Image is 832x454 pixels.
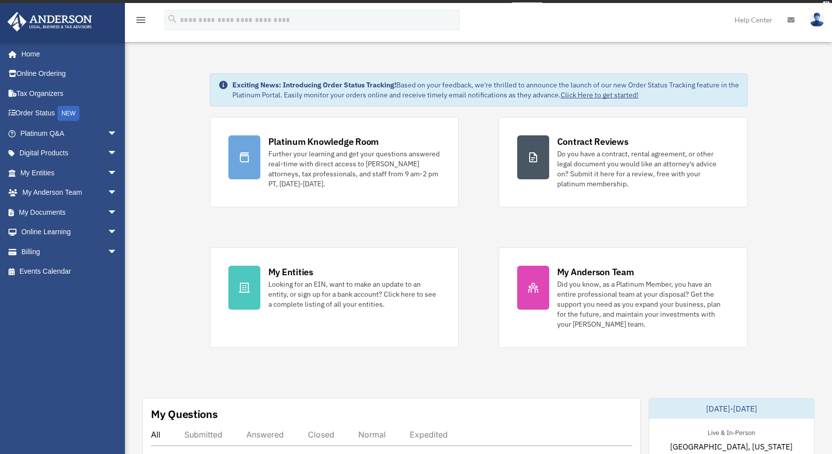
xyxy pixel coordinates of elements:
[135,17,147,26] a: menu
[7,143,132,163] a: Digital Productsarrow_drop_down
[410,430,448,440] div: Expedited
[107,143,127,164] span: arrow_drop_down
[167,13,178,24] i: search
[210,247,459,348] a: My Entities Looking for an EIN, want to make an update to an entity, or sign up for a bank accoun...
[557,149,729,189] div: Do you have a contract, rental agreement, or other legal document you would like an attorney's ad...
[7,64,132,84] a: Online Ordering
[7,163,132,183] a: My Entitiesarrow_drop_down
[7,183,132,203] a: My Anderson Teamarrow_drop_down
[7,202,132,222] a: My Documentsarrow_drop_down
[561,90,639,99] a: Click Here to get started!
[210,117,459,207] a: Platinum Knowledge Room Further your learning and get your questions answered real-time with dire...
[232,80,396,89] strong: Exciting News: Introducing Order Status Tracking!
[107,222,127,243] span: arrow_drop_down
[7,222,132,242] a: Online Learningarrow_drop_down
[512,2,543,14] a: survey
[649,399,814,419] div: [DATE]-[DATE]
[151,407,218,422] div: My Questions
[557,135,629,148] div: Contract Reviews
[268,279,440,309] div: Looking for an EIN, want to make an update to an entity, or sign up for a bank account? Click her...
[499,247,748,348] a: My Anderson Team Did you know, as a Platinum Member, you have an entire professional team at your...
[184,430,222,440] div: Submitted
[135,14,147,26] i: menu
[107,123,127,144] span: arrow_drop_down
[810,12,825,27] img: User Pic
[823,1,830,7] div: close
[268,135,379,148] div: Platinum Knowledge Room
[670,441,793,453] span: [GEOGRAPHIC_DATA], [US_STATE]
[107,163,127,183] span: arrow_drop_down
[7,123,132,143] a: Platinum Q&Aarrow_drop_down
[268,266,313,278] div: My Entities
[557,279,729,329] div: Did you know, as a Platinum Member, you have an entire professional team at your disposal? Get th...
[151,430,160,440] div: All
[7,83,132,103] a: Tax Organizers
[268,149,440,189] div: Further your learning and get your questions answered real-time with direct access to [PERSON_NAM...
[246,430,284,440] div: Answered
[289,2,508,14] div: Get a chance to win 6 months of Platinum for free just by filling out this
[499,117,748,207] a: Contract Reviews Do you have a contract, rental agreement, or other legal document you would like...
[557,266,634,278] div: My Anderson Team
[107,202,127,223] span: arrow_drop_down
[232,80,739,100] div: Based on your feedback, we're thrilled to announce the launch of our new Order Status Tracking fe...
[107,183,127,203] span: arrow_drop_down
[4,12,95,31] img: Anderson Advisors Platinum Portal
[107,242,127,262] span: arrow_drop_down
[7,44,127,64] a: Home
[308,430,334,440] div: Closed
[700,427,763,437] div: Live & In-Person
[57,106,79,121] div: NEW
[358,430,386,440] div: Normal
[7,103,132,124] a: Order StatusNEW
[7,262,132,282] a: Events Calendar
[7,242,132,262] a: Billingarrow_drop_down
